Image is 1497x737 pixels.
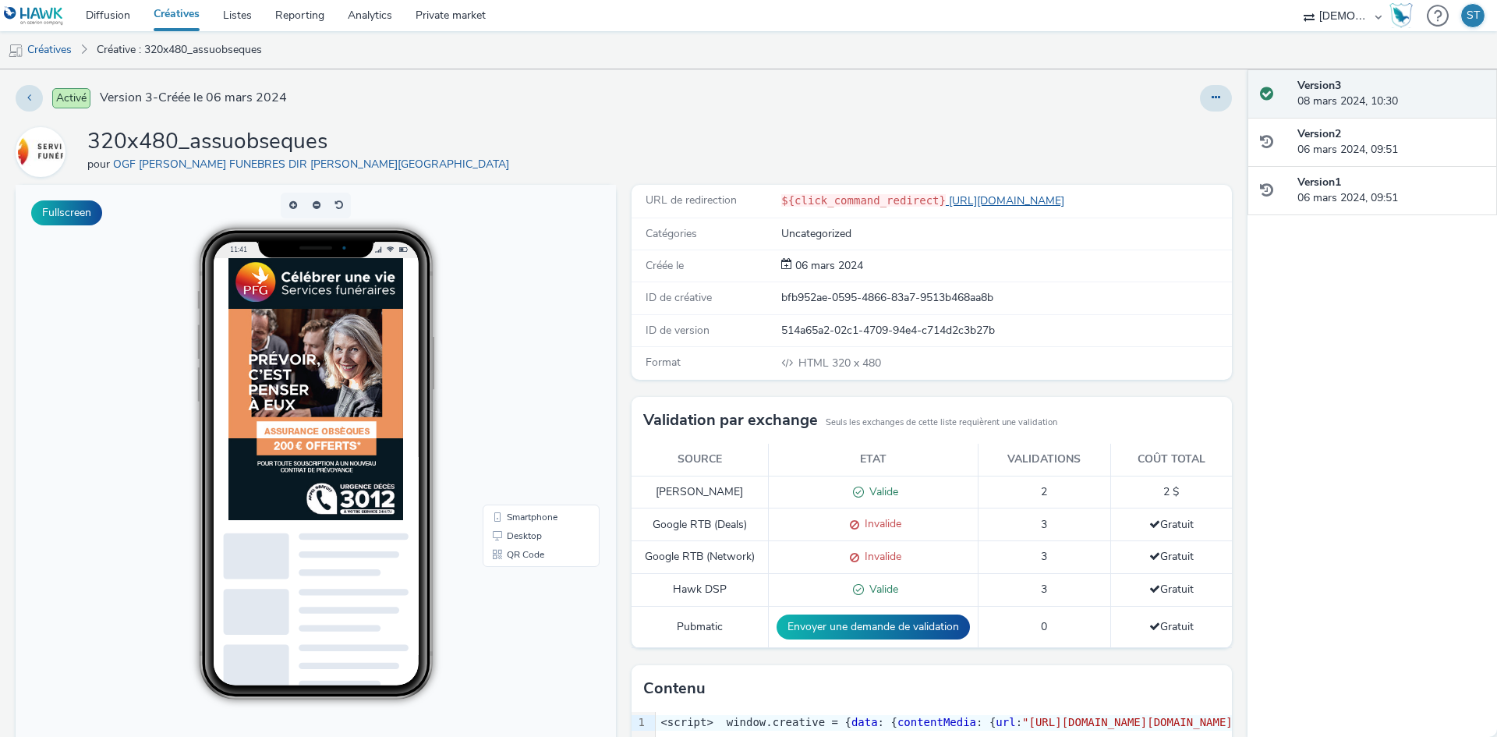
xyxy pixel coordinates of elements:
[798,356,832,370] span: HTML
[864,582,898,597] span: Valide
[632,444,768,476] th: Source
[632,574,768,607] td: Hawk DSP
[89,31,270,69] a: Créative : 320x480_assuobseques
[646,258,684,273] span: Créée le
[1297,126,1341,141] strong: Version 2
[797,356,881,370] span: 320 x 480
[1041,582,1047,597] span: 3
[470,342,581,360] li: Desktop
[643,409,818,432] h3: Validation par exchange
[4,6,64,26] img: undefined Logo
[646,193,737,207] span: URL de redirection
[87,157,113,172] span: pour
[1041,619,1047,634] span: 0
[491,346,526,356] span: Desktop
[781,323,1230,338] div: 514a65a2-02c1-4709-94e4-c714d2c3b27b
[1149,619,1194,634] span: Gratuit
[781,194,946,207] code: ${click_command_redirect}
[646,290,712,305] span: ID de créative
[16,144,72,159] a: OGF POMPES FUNEBRES DIR DE LYON
[781,226,1230,242] div: Uncategorized
[1297,126,1485,158] div: 06 mars 2024, 09:51
[792,258,863,274] div: Création 06 mars 2024, 09:51
[768,444,978,476] th: Etat
[87,127,515,157] h1: 320x480_assuobseques
[646,323,710,338] span: ID de version
[1041,549,1047,564] span: 3
[632,508,768,541] td: Google RTB (Deals)
[632,476,768,508] td: [PERSON_NAME]
[781,290,1230,306] div: bfb952ae-0595-4866-83a7-9513b468aa8b
[1149,517,1194,532] span: Gratuit
[978,444,1110,476] th: Validations
[826,416,1057,429] small: Seuls les exchanges de cette liste requièrent une validation
[1163,484,1179,499] span: 2 $
[632,606,768,647] td: Pubmatic
[491,365,529,374] span: QR Code
[643,677,706,700] h3: Contenu
[1041,517,1047,532] span: 3
[491,328,542,337] span: Smartphone
[470,360,581,379] li: QR Code
[946,193,1071,208] a: [URL][DOMAIN_NAME]
[1110,444,1232,476] th: Coût total
[1041,484,1047,499] span: 2
[31,200,102,225] button: Fullscreen
[792,258,863,273] span: 06 mars 2024
[864,484,898,499] span: Valide
[1149,582,1194,597] span: Gratuit
[996,716,1015,728] span: url
[1389,3,1419,28] a: Hawk Academy
[1297,175,1341,190] strong: Version 1
[1022,716,1239,728] span: "[URL][DOMAIN_NAME][DOMAIN_NAME]"
[632,541,768,574] td: Google RTB (Network)
[1149,549,1194,564] span: Gratuit
[1467,4,1480,27] div: ST
[1297,78,1485,110] div: 08 mars 2024, 10:30
[632,715,647,731] div: 1
[646,355,681,370] span: Format
[646,226,697,241] span: Catégories
[1389,3,1413,28] img: Hawk Academy
[851,716,878,728] span: data
[777,615,970,640] button: Envoyer une demande de validation
[897,716,976,728] span: contentMedia
[859,549,901,564] span: Invalide
[1297,78,1341,93] strong: Version 3
[18,129,63,175] img: OGF POMPES FUNEBRES DIR DE LYON
[214,60,232,69] span: 11:41
[100,89,287,107] span: Version 3 - Créée le 06 mars 2024
[113,157,515,172] a: OGF [PERSON_NAME] FUNEBRES DIR [PERSON_NAME][GEOGRAPHIC_DATA]
[52,88,90,108] span: Activé
[1297,175,1485,207] div: 06 mars 2024, 09:51
[8,43,23,58] img: mobile
[470,323,581,342] li: Smartphone
[859,516,901,531] span: Invalide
